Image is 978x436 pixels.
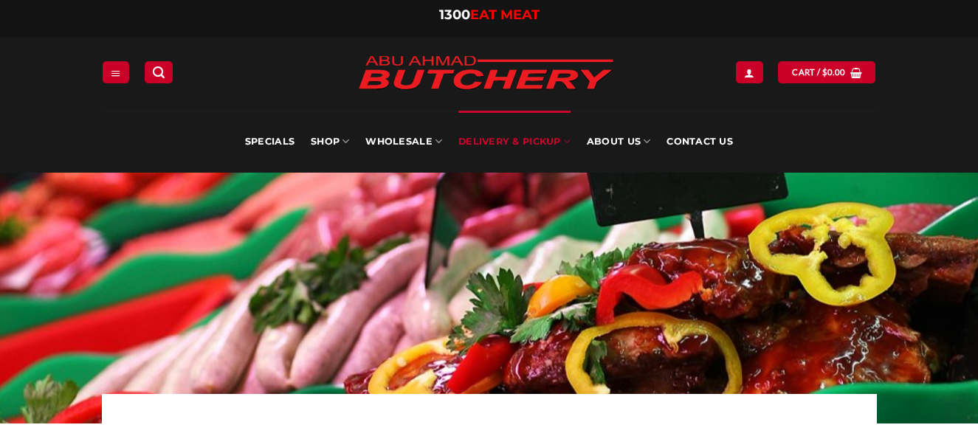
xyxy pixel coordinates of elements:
a: Wholesale [365,111,442,173]
a: SHOP [311,111,349,173]
img: Abu Ahmad Butchery [345,46,626,102]
a: View cart [778,61,875,83]
a: Delivery & Pickup [458,111,571,173]
span: Cart / [792,66,845,79]
a: Login [736,61,762,83]
a: Specials [245,111,295,173]
a: Menu [103,61,129,83]
a: About Us [587,111,650,173]
span: EAT MEAT [470,7,540,23]
a: 1300EAT MEAT [439,7,540,23]
span: $ [822,66,827,79]
span: 1300 [439,7,470,23]
a: Contact Us [667,111,733,173]
a: Search [145,61,173,83]
bdi: 0.00 [822,67,846,77]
